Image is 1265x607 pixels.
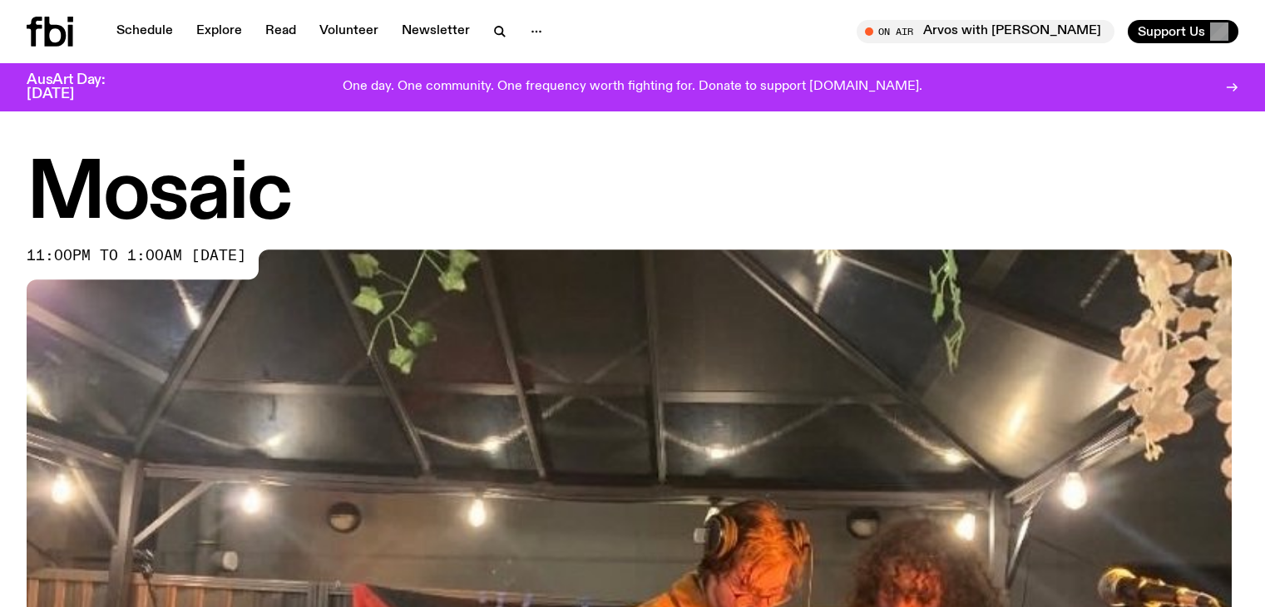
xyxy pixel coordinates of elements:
span: 11:00pm to 1:00am [DATE] [27,249,246,263]
a: Read [255,20,306,43]
a: Schedule [106,20,183,43]
a: Volunteer [309,20,388,43]
a: Newsletter [392,20,480,43]
h3: AusArt Day: [DATE] [27,73,133,101]
span: Support Us [1138,24,1205,39]
a: Explore [186,20,252,43]
p: One day. One community. One frequency worth fighting for. Donate to support [DOMAIN_NAME]. [343,80,922,95]
h1: Mosaic [27,158,1238,233]
button: Support Us [1128,20,1238,43]
button: On AirArvos with [PERSON_NAME] [857,20,1114,43]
